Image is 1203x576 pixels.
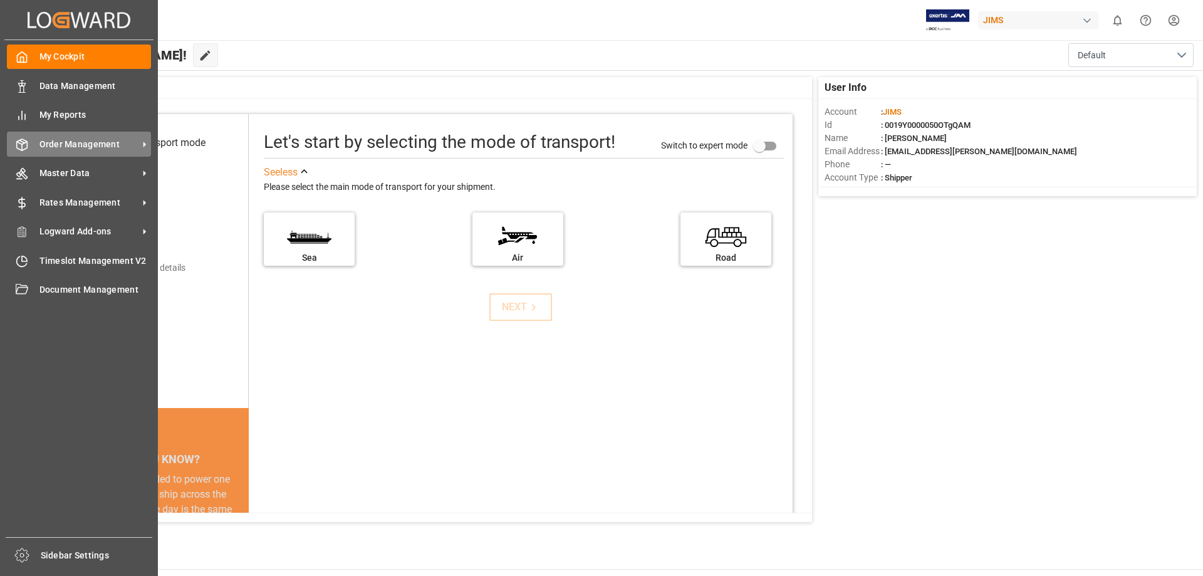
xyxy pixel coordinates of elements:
span: : — [881,160,891,169]
span: Default [1078,49,1106,62]
a: Timeslot Management V2 [7,248,151,273]
div: The energy needed to power one large container ship across the ocean in a single day is the same ... [83,472,234,562]
span: : 0019Y0000050OTgQAM [881,120,971,130]
div: Sea [270,251,348,264]
span: Hello [PERSON_NAME]! [52,43,187,67]
span: Master Data [39,167,138,180]
span: Email Address [825,145,881,158]
button: open menu [1068,43,1194,67]
div: Road [687,251,765,264]
button: NEXT [489,293,552,321]
span: JIMS [883,107,902,117]
div: See less [264,165,298,180]
span: My Reports [39,108,152,122]
span: Data Management [39,80,152,93]
span: Switch to expert mode [661,140,747,150]
span: : [PERSON_NAME] [881,134,947,143]
span: : [881,107,902,117]
button: show 0 new notifications [1103,6,1132,34]
span: : [EMAIL_ADDRESS][PERSON_NAME][DOMAIN_NAME] [881,147,1077,156]
div: Please select the main mode of transport for your shipment. [264,180,784,195]
img: Exertis%20JAM%20-%20Email%20Logo.jpg_1722504956.jpg [926,9,969,31]
span: Name [825,132,881,145]
span: Document Management [39,283,152,296]
div: Air [479,251,557,264]
span: Phone [825,158,881,171]
span: Timeslot Management V2 [39,254,152,268]
span: User Info [825,80,867,95]
span: Account [825,105,881,118]
a: My Reports [7,103,151,127]
div: DID YOU KNOW? [68,446,249,472]
span: My Cockpit [39,50,152,63]
button: Help Center [1132,6,1160,34]
span: Order Management [39,138,138,151]
a: My Cockpit [7,45,151,69]
span: Sidebar Settings [41,549,153,562]
div: NEXT [502,300,540,315]
a: Document Management [7,278,151,302]
span: Rates Management [39,196,138,209]
span: Logward Add-ons [39,225,138,238]
span: Id [825,118,881,132]
span: : Shipper [881,173,912,182]
div: JIMS [978,11,1098,29]
a: Data Management [7,73,151,98]
button: JIMS [978,8,1103,32]
span: Account Type [825,171,881,184]
div: Let's start by selecting the mode of transport! [264,129,615,155]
